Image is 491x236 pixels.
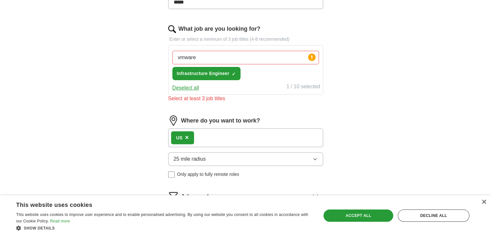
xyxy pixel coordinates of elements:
[181,192,209,201] span: Advanced
[179,25,261,33] label: What job are you looking for?
[168,191,179,201] img: filter
[168,95,323,102] div: Select at least 3 job titles
[168,152,323,166] button: 25 mile radius
[168,115,179,126] img: location.png
[185,134,189,141] span: ×
[168,25,176,33] img: search.png
[172,67,241,80] button: Infrastructure Engineer✓
[323,209,393,222] div: Accept all
[172,84,199,92] button: Deselect all
[174,155,206,163] span: 25 mile radius
[168,171,175,178] input: Only apply to fully remote roles
[16,212,308,223] span: This website uses cookies to improve user experience and to enable personalised advertising. By u...
[177,171,239,178] span: Only apply to fully remote roles
[176,134,182,141] div: US
[24,226,55,231] span: Show details
[286,83,320,92] div: 1 / 10 selected
[181,116,260,125] label: Where do you want to work?
[172,51,319,64] input: Type a job title and press enter
[398,209,469,222] div: Decline all
[50,219,70,223] a: Read more, opens a new window
[177,70,230,77] span: Infrastructure Engineer
[16,225,312,231] div: Show details
[168,36,323,43] p: Enter or select a minimum of 3 job titles (4-8 recommended)
[16,199,296,209] div: This website uses cookies
[481,200,486,205] div: Close
[185,133,189,143] button: ×
[232,71,236,77] span: ✓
